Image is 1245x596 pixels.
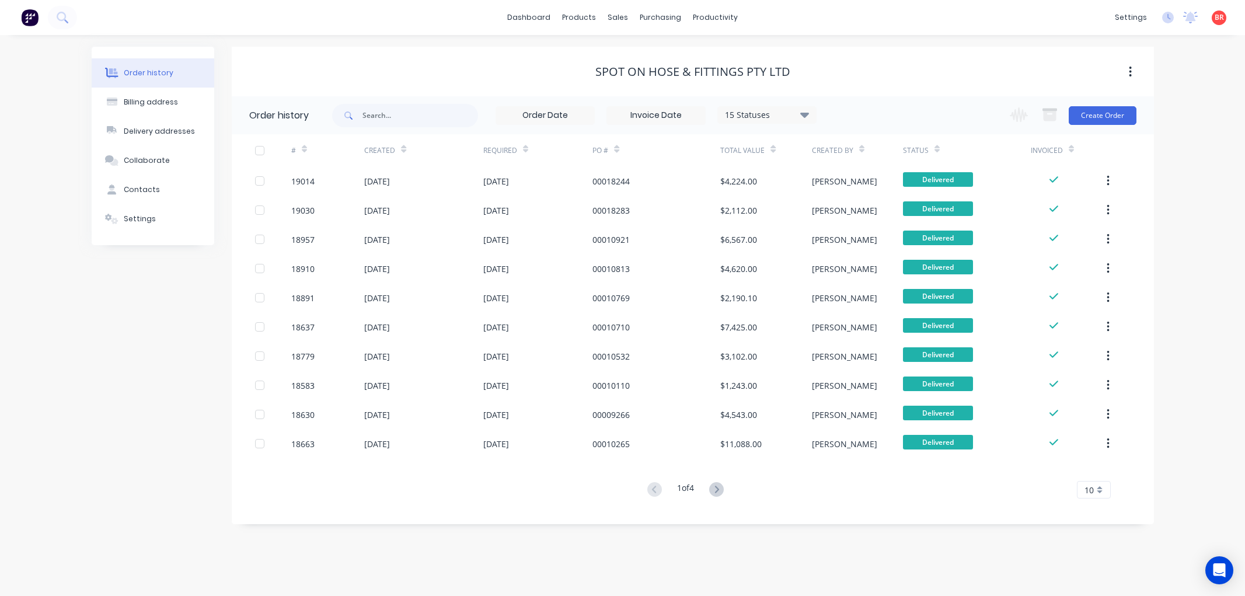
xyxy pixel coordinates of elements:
div: Status [903,134,1031,166]
div: # [291,145,296,156]
div: [PERSON_NAME] [812,175,877,187]
div: [DATE] [483,379,509,392]
span: Delivered [903,347,973,362]
div: 18630 [291,409,315,421]
div: Order history [124,68,173,78]
div: 00010110 [592,379,630,392]
div: 00018244 [592,175,630,187]
div: [DATE] [364,438,390,450]
div: 18957 [291,233,315,246]
div: $4,620.00 [720,263,757,275]
div: 00018283 [592,204,630,217]
div: Created [364,134,483,166]
div: 18779 [291,350,315,363]
div: Required [483,134,593,166]
div: $2,190.10 [720,292,757,304]
span: 10 [1084,484,1094,496]
div: 18637 [291,321,315,333]
div: [PERSON_NAME] [812,204,877,217]
div: $11,088.00 [720,438,762,450]
div: [DATE] [364,204,390,217]
div: settings [1109,9,1153,26]
button: Delivery addresses [92,117,214,146]
div: 15 Statuses [718,109,816,121]
div: [DATE] [483,409,509,421]
div: PO # [592,134,720,166]
div: [PERSON_NAME] [812,292,877,304]
div: $6,567.00 [720,233,757,246]
img: Factory [21,9,39,26]
div: 18910 [291,263,315,275]
div: Order history [249,109,309,123]
div: productivity [687,9,744,26]
div: Billing address [124,97,178,107]
div: Required [483,145,517,156]
div: [DATE] [364,233,390,246]
div: Invoiced [1031,134,1104,166]
div: [DATE] [364,175,390,187]
div: [DATE] [364,292,390,304]
div: 00010769 [592,292,630,304]
div: 00010710 [592,321,630,333]
div: [PERSON_NAME] [812,321,877,333]
div: [DATE] [483,233,509,246]
span: Delivered [903,260,973,274]
div: Total Value [720,134,811,166]
div: 18583 [291,379,315,392]
div: 18663 [291,438,315,450]
div: [PERSON_NAME] [812,233,877,246]
input: Order Date [496,107,594,124]
div: $4,543.00 [720,409,757,421]
div: [DATE] [483,350,509,363]
div: Contacts [124,184,160,195]
input: Search... [362,104,478,127]
button: Contacts [92,175,214,204]
div: [PERSON_NAME] [812,409,877,421]
div: Collaborate [124,155,170,166]
div: Spot On Hose & Fittings Pty Ltd [595,65,790,79]
div: [DATE] [483,321,509,333]
div: [DATE] [364,350,390,363]
div: Created By [812,134,903,166]
span: Delivered [903,377,973,391]
span: Delivered [903,318,973,333]
span: Delivered [903,172,973,187]
input: Invoice Date [607,107,705,124]
div: purchasing [634,9,687,26]
div: 18891 [291,292,315,304]
div: 19014 [291,175,315,187]
div: [DATE] [483,292,509,304]
div: [DATE] [364,379,390,392]
div: [DATE] [483,175,509,187]
span: Delivered [903,406,973,420]
div: Created [364,145,395,156]
div: Settings [124,214,156,224]
span: Delivered [903,289,973,304]
div: products [556,9,602,26]
div: 19030 [291,204,315,217]
div: [DATE] [364,263,390,275]
div: [DATE] [483,263,509,275]
div: # [291,134,364,166]
span: Delivered [903,435,973,449]
div: [PERSON_NAME] [812,350,877,363]
div: 00010921 [592,233,630,246]
button: Collaborate [92,146,214,175]
span: Delivered [903,231,973,245]
div: $7,425.00 [720,321,757,333]
button: Order history [92,58,214,88]
div: 00010265 [592,438,630,450]
div: Delivery addresses [124,126,195,137]
span: BR [1215,12,1224,23]
div: sales [602,9,634,26]
div: $4,224.00 [720,175,757,187]
button: Billing address [92,88,214,117]
div: [DATE] [483,438,509,450]
div: [DATE] [483,204,509,217]
div: PO # [592,145,608,156]
div: [PERSON_NAME] [812,263,877,275]
span: Delivered [903,201,973,216]
div: Total Value [720,145,765,156]
div: 00010532 [592,350,630,363]
div: $1,243.00 [720,379,757,392]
